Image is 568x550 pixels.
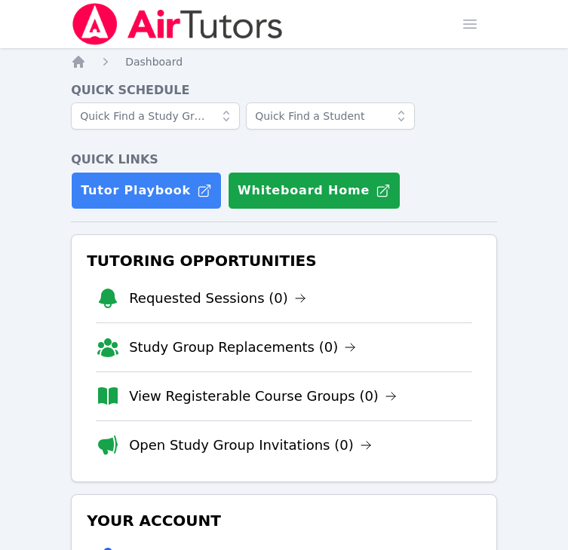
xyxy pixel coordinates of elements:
[129,288,306,309] a: Requested Sessions (0)
[84,507,484,534] h3: Your Account
[71,172,222,209] a: Tutor Playbook
[129,435,372,456] a: Open Study Group Invitations (0)
[71,81,497,99] h4: Quick Schedule
[71,151,497,169] h4: Quick Links
[125,54,183,69] a: Dashboard
[71,3,284,45] img: Air Tutors
[71,54,497,69] nav: Breadcrumb
[125,56,183,68] span: Dashboard
[246,102,415,130] input: Quick Find a Student
[71,102,240,130] input: Quick Find a Study Group
[129,337,356,358] a: Study Group Replacements (0)
[129,386,397,407] a: View Registerable Course Groups (0)
[228,172,401,209] button: Whiteboard Home
[84,247,484,274] h3: Tutoring Opportunities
